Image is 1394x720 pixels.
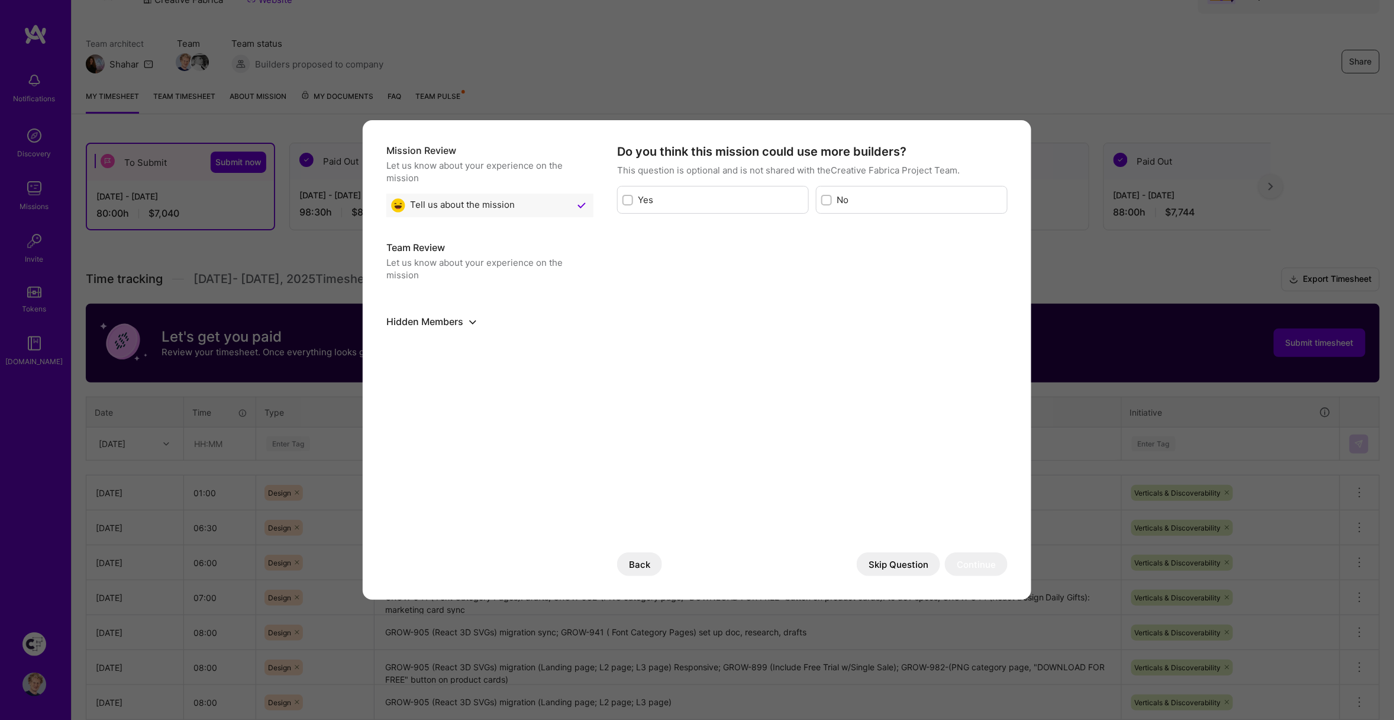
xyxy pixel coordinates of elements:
span: Tell us about the mission [410,198,515,213]
h5: Mission Review [386,144,593,157]
div: Let us know about your experience on the mission [386,256,593,281]
img: Great emoji [391,198,405,213]
button: show or hide hidden members [466,314,480,329]
button: Skip Question [857,552,940,576]
div: Let us know about your experience on the mission [386,159,593,184]
img: Checkmark [575,198,589,213]
h4: Do you think this mission could use more builders? [617,144,1008,159]
label: No [837,194,1002,206]
i: icon ArrowDownBlack [469,319,477,326]
button: Continue [945,552,1008,576]
h5: Hidden Members [386,314,593,329]
h5: Team Review [386,241,593,254]
button: Back [617,552,662,576]
p: This question is optional and is not shared with the Creative Fabrica Project Team . [617,164,1008,176]
label: Yes [638,194,804,206]
div: modal [363,120,1031,600]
